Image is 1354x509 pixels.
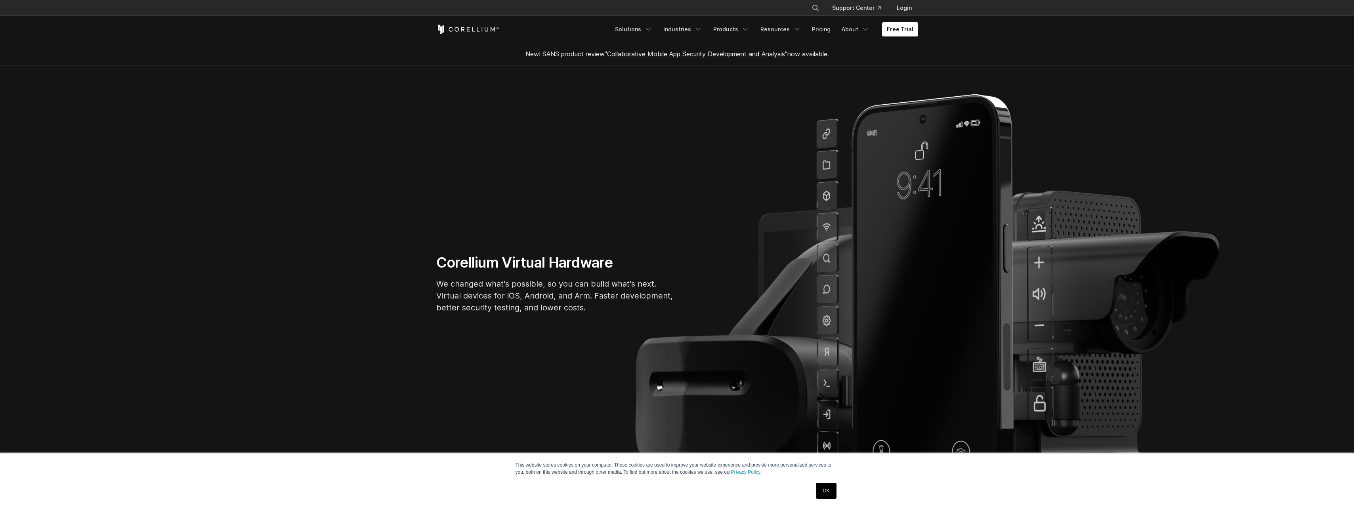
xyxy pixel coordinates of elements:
[756,22,806,36] a: Resources
[610,22,657,36] a: Solutions
[659,22,707,36] a: Industries
[731,469,762,475] a: Privacy Policy.
[882,22,918,36] a: Free Trial
[808,1,823,15] button: Search
[816,483,836,499] a: OK
[605,50,787,58] a: "Collaborative Mobile App Security Development and Analysis"
[525,50,829,58] span: New! SANS product review now available.
[436,254,674,272] h1: Corellium Virtual Hardware
[807,22,835,36] a: Pricing
[837,22,874,36] a: About
[890,1,918,15] a: Login
[436,25,499,34] a: Corellium Home
[802,1,918,15] div: Navigation Menu
[516,461,839,476] p: This website stores cookies on your computer. These cookies are used to improve your website expe...
[610,22,918,36] div: Navigation Menu
[826,1,887,15] a: Support Center
[436,278,674,314] p: We changed what's possible, so you can build what's next. Virtual devices for iOS, Android, and A...
[709,22,754,36] a: Products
